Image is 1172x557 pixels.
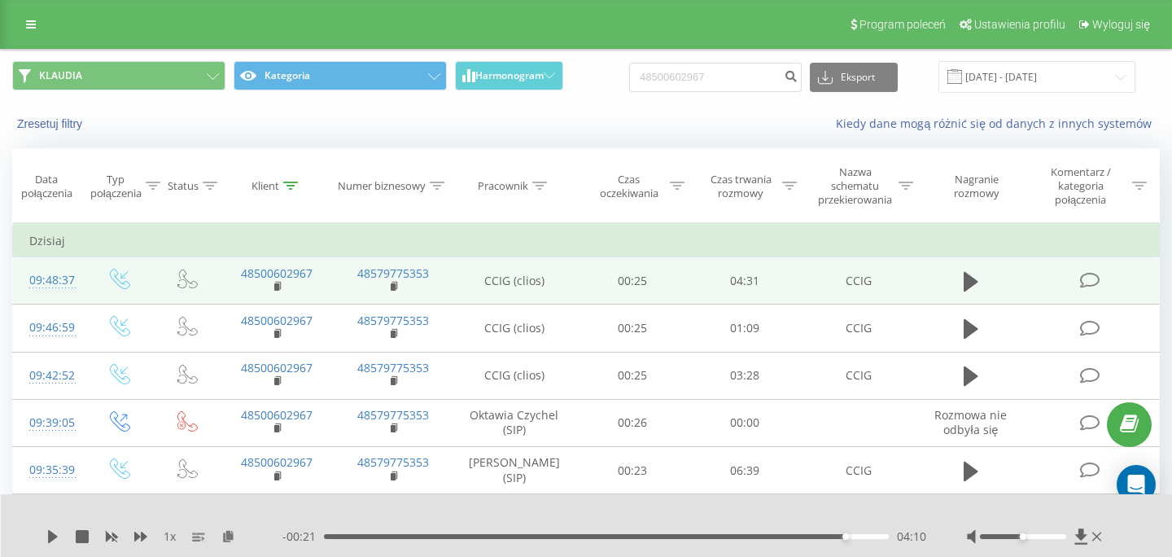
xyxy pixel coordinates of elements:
[357,265,429,281] a: 48579775353
[357,360,429,375] a: 48579775353
[452,399,577,446] td: Oktawia Czychel (SIP)
[577,447,689,494] td: 00:23
[357,407,429,423] a: 48579775353
[810,63,898,92] button: Eksport
[629,63,802,92] input: Wyszukiwanie według numeru
[1117,465,1156,504] div: Open Intercom Messenger
[577,305,689,352] td: 00:25
[234,61,447,90] button: Kategoria
[689,257,801,305] td: 04:31
[801,257,917,305] td: CCIG
[29,265,68,296] div: 09:48:37
[29,407,68,439] div: 09:39:05
[13,225,1160,257] td: Dzisiaj
[801,305,917,352] td: CCIG
[357,313,429,328] a: 48579775353
[801,447,917,494] td: CCIG
[455,61,563,90] button: Harmonogram
[241,454,313,470] a: 48500602967
[452,447,577,494] td: [PERSON_NAME] (SIP)
[12,116,90,131] button: Zresetuj filtry
[241,360,313,375] a: 48500602967
[452,305,577,352] td: CCIG (clios)
[241,313,313,328] a: 48500602967
[577,257,689,305] td: 00:25
[13,173,80,200] div: Data połączenia
[29,454,68,486] div: 09:35:39
[689,399,801,446] td: 00:00
[801,352,917,399] td: CCIG
[1020,533,1026,540] div: Accessibility label
[592,173,667,200] div: Czas oczekiwania
[168,179,199,193] div: Status
[1033,165,1128,207] div: Komentarz / kategoria połączenia
[90,173,142,200] div: Typ połączenia
[974,18,1065,31] span: Ustawienia profilu
[282,528,324,545] span: - 00:21
[241,265,313,281] a: 48500602967
[164,528,176,545] span: 1 x
[452,257,577,305] td: CCIG (clios)
[251,179,279,193] div: Klient
[29,360,68,392] div: 09:42:52
[932,173,1021,200] div: Nagranie rozmowy
[12,61,225,90] button: KLAUDIA
[816,165,894,207] div: Nazwa schematu przekierowania
[338,179,426,193] div: Numer biznesowy
[241,407,313,423] a: 48500602967
[859,18,946,31] span: Program poleceń
[452,352,577,399] td: CCIG (clios)
[577,399,689,446] td: 00:26
[29,312,68,344] div: 09:46:59
[1092,18,1150,31] span: Wyloguj się
[577,352,689,399] td: 00:25
[689,352,801,399] td: 03:28
[357,454,429,470] a: 48579775353
[897,528,926,545] span: 04:10
[475,70,544,81] span: Harmonogram
[689,447,801,494] td: 06:39
[842,533,849,540] div: Accessibility label
[703,173,778,200] div: Czas trwania rozmowy
[836,116,1160,131] a: Kiedy dane mogą różnić się od danych z innych systemów
[39,69,82,82] span: KLAUDIA
[478,179,528,193] div: Pracownik
[934,407,1007,437] span: Rozmowa nie odbyła się
[689,305,801,352] td: 01:09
